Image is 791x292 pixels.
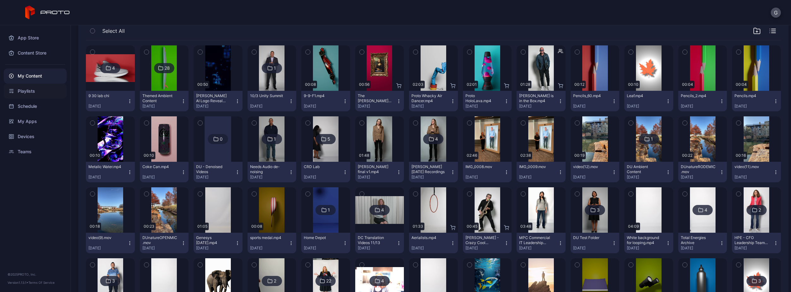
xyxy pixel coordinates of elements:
[573,175,612,180] div: [DATE]
[274,65,276,71] div: 1
[112,278,115,284] div: 3
[758,207,761,213] div: 2
[196,246,235,251] div: [DATE]
[248,91,297,111] button: 10/3 Unity Summit[DATE]
[304,175,343,180] div: [DATE]
[248,162,297,182] button: Needs Audio de-noising[DATE]
[571,91,620,111] button: Pencils_60.mp4[DATE]
[301,162,350,182] button: CRD Lab[DATE]
[571,233,620,253] button: DU Test Folder[DATE]
[4,68,67,84] a: My Content
[732,91,781,111] button: Pencils.mp4[DATE]
[465,164,500,169] div: IMG_0008.mov
[358,164,393,174] div: Jane final v1.mp4
[411,235,446,240] div: Aerialists.mp4
[411,175,450,180] div: [DATE]
[196,235,231,245] div: Genesys 12-4-24.mp4
[248,233,297,253] button: sports medal.mp4[DATE]
[250,235,285,240] div: sports medal.mp4
[771,8,781,18] button: G
[734,93,769,98] div: Pencils.mp4
[142,235,177,245] div: DUnatureOPENMIC.mov
[681,104,720,109] div: [DATE]
[651,136,653,142] div: 1
[358,235,393,245] div: DC Translation Videos 11/13
[196,104,235,109] div: [DATE]
[355,162,404,182] button: [PERSON_NAME] final v1.mp4[DATE]
[142,93,177,103] div: Themed Ambient Content
[8,281,28,284] span: Version 1.13.1 •
[704,207,707,213] div: 4
[86,162,135,182] button: Metalic Water.mp4[DATE]
[196,93,231,103] div: Zora AI Logo Reveal Hologram Vert 2B(2).mp4
[681,93,716,98] div: Pencils_2.mp4
[194,91,243,111] button: [PERSON_NAME] AI Logo Reveal Hologram Vert 2B(2).mp4[DATE]
[573,93,608,98] div: Pencils_60.mp4
[301,233,350,253] button: Home Depot[DATE]
[358,104,397,109] div: [DATE]
[519,246,558,251] div: [DATE]
[381,207,384,213] div: 4
[358,93,393,103] div: The Mona Lisa.mp4
[465,175,504,180] div: [DATE]
[678,91,727,111] button: Pencils_2.mp4[DATE]
[627,175,666,180] div: [DATE]
[304,104,343,109] div: [DATE]
[88,235,123,240] div: video(9).mov
[463,233,512,253] button: [PERSON_NAME] - Crazy Cool Technology.mp4[DATE]
[4,144,67,159] a: Teams
[627,93,662,98] div: Leaf.mp4
[196,164,231,174] div: DU - Denoised Videos
[102,27,125,35] span: Select All
[88,175,127,180] div: [DATE]
[627,104,666,109] div: [DATE]
[573,235,608,240] div: DU Test Folder
[86,91,135,111] button: 9 30 lab chi[DATE]
[140,91,189,111] button: Themed Ambient Content[DATE]
[4,114,67,129] div: My Apps
[517,233,566,253] button: MPC Commercial IT Leadership Strategy Lab_Final.mp4[DATE]
[304,93,339,98] div: 9-9-F1.mp4
[4,84,67,99] a: Playlists
[411,164,446,174] div: Jane April 2025 Recordings
[140,233,189,253] button: DUnatureOPENMIC.mov[DATE]
[681,246,720,251] div: [DATE]
[4,45,67,61] a: Content Store
[409,162,458,182] button: [PERSON_NAME] [DATE] Recordings[DATE]
[4,99,67,114] a: Schedule
[4,129,67,144] a: Devices
[624,91,673,111] button: Leaf.mp4[DATE]
[627,235,662,245] div: White background for looping.mp4
[250,93,285,98] div: 10/3 Unity Summit
[88,93,123,98] div: 9 30 lab chi
[86,233,135,253] button: video(9).mov[DATE]
[88,164,123,169] div: Metalic Water.mp4
[88,246,127,251] div: [DATE]
[274,278,276,284] div: 2
[328,207,330,213] div: 1
[573,104,612,109] div: [DATE]
[519,175,558,180] div: [DATE]
[326,278,331,284] div: 22
[142,164,177,169] div: Coke Can.mp4
[358,246,397,251] div: [DATE]
[165,65,170,71] div: 28
[194,162,243,182] button: DU - Denoised Videos[DATE]
[627,164,662,174] div: DU Ambient Content
[732,162,781,182] button: video(11).mov[DATE]
[573,164,608,169] div: video(12).mov
[465,246,504,251] div: [DATE]
[142,246,181,251] div: [DATE]
[465,104,504,109] div: [DATE]
[517,91,566,111] button: [PERSON_NAME] is in the Box.mp4[DATE]
[409,91,458,111] button: Proto Whacky Air Dancer.mp4[DATE]
[358,175,397,180] div: [DATE]
[463,91,512,111] button: Proto HoloLava.mp4[DATE]
[140,162,189,182] button: Coke Can.mp4[DATE]
[465,93,500,103] div: Proto HoloLava.mp4
[142,104,181,109] div: [DATE]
